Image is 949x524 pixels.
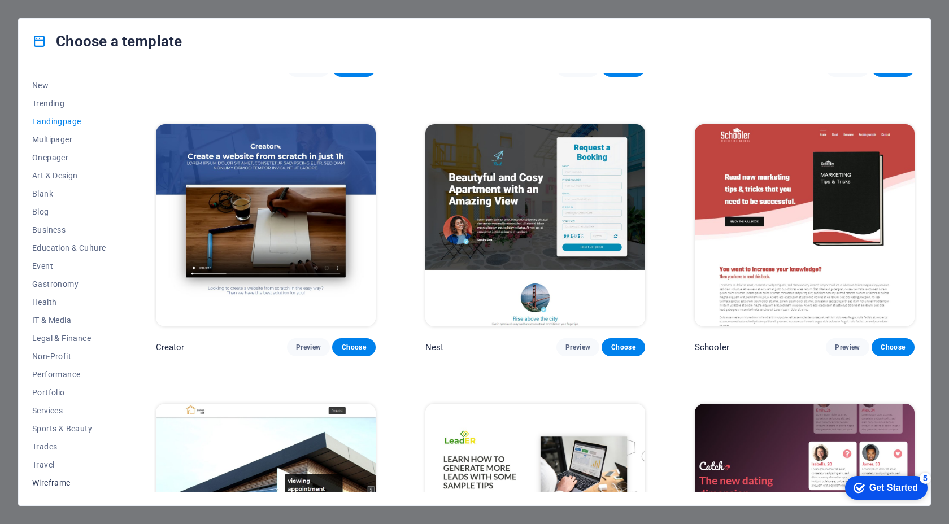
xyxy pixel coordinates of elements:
[32,81,106,90] span: New
[32,311,106,329] button: IT & Media
[32,388,106,397] span: Portfolio
[611,343,635,352] span: Choose
[32,293,106,311] button: Health
[32,257,106,275] button: Event
[156,124,376,327] img: Creator
[32,316,106,325] span: IT & Media
[32,135,106,144] span: Multipager
[32,275,106,293] button: Gastronomy
[32,167,106,185] button: Art & Design
[32,185,106,203] button: Blank
[425,124,645,327] img: Nest
[32,243,106,252] span: Education & Culture
[32,438,106,456] button: Trades
[32,401,106,420] button: Services
[32,207,106,216] span: Blog
[425,342,444,353] p: Nest
[32,32,182,50] h4: Choose a template
[332,338,375,356] button: Choose
[32,334,106,343] span: Legal & Finance
[32,442,106,451] span: Trades
[32,474,106,492] button: Wireframe
[872,338,915,356] button: Choose
[32,424,106,433] span: Sports & Beauty
[695,342,729,353] p: Schooler
[32,149,106,167] button: Onepager
[32,406,106,415] span: Services
[341,343,366,352] span: Choose
[32,203,106,221] button: Blog
[695,124,915,327] img: Schooler
[32,130,106,149] button: Multipager
[32,478,106,487] span: Wireframe
[32,239,106,257] button: Education & Culture
[32,383,106,401] button: Portfolio
[32,347,106,365] button: Non-Profit
[32,189,106,198] span: Blank
[156,342,185,353] p: Creator
[32,221,106,239] button: Business
[296,343,321,352] span: Preview
[556,338,599,356] button: Preview
[32,365,106,383] button: Performance
[836,470,932,504] iframe: To enrich screen reader interactions, please activate Accessibility in Grammarly extension settings
[32,370,106,379] span: Performance
[287,338,330,356] button: Preview
[32,153,106,162] span: Onepager
[32,460,106,469] span: Travel
[32,112,106,130] button: Landingpage
[32,280,106,289] span: Gastronomy
[32,420,106,438] button: Sports & Beauty
[32,94,106,112] button: Trending
[32,117,106,126] span: Landingpage
[32,352,106,361] span: Non-Profit
[835,343,860,352] span: Preview
[826,338,869,356] button: Preview
[565,343,590,352] span: Preview
[32,261,106,270] span: Event
[32,76,106,94] button: New
[602,338,645,356] button: Choose
[32,298,106,307] span: Health
[32,225,106,234] span: Business
[32,171,106,180] span: Art & Design
[32,456,106,474] button: Travel
[881,343,906,352] span: Choose
[32,99,106,108] span: Trending
[32,329,106,347] button: Legal & Finance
